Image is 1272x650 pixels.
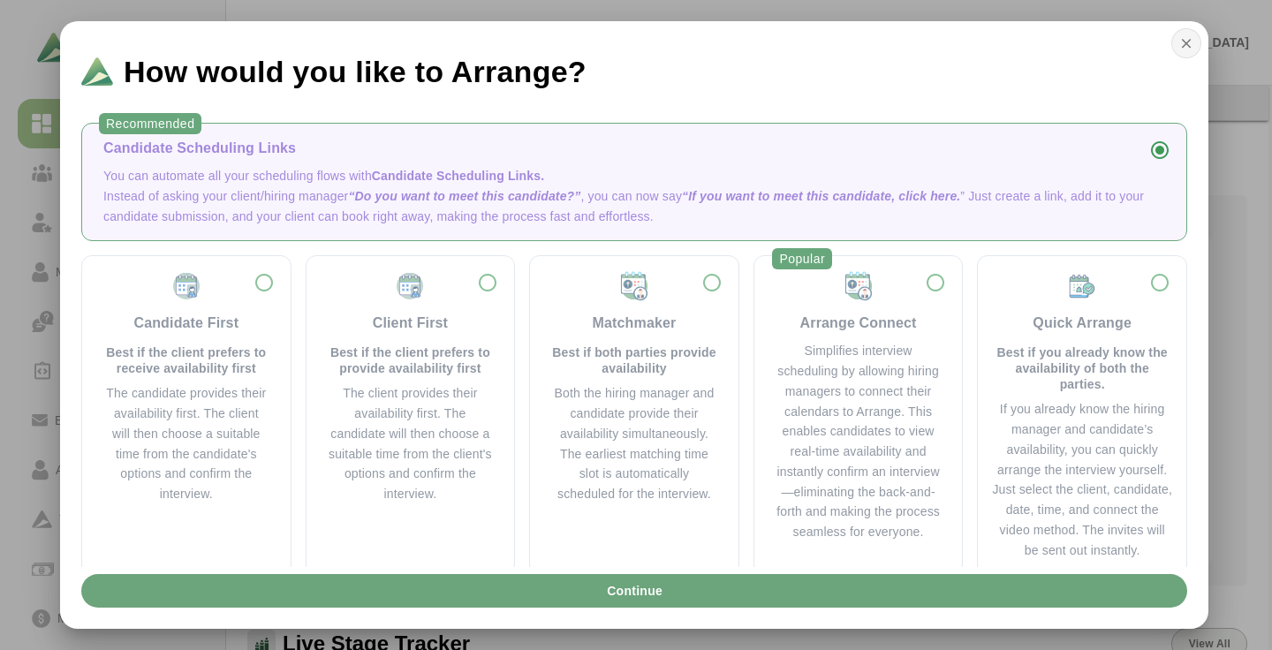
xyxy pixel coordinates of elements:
[373,313,448,334] div: Client First
[81,57,113,86] img: Logo
[551,344,717,376] p: Best if both parties provide availability
[394,270,426,302] img: Client First
[800,313,917,334] div: Arrange Connect
[328,344,494,376] p: Best if the client prefers to provide availability first
[992,344,1172,392] p: Best if you already know the availability of both the parties.
[551,383,717,504] div: Both the hiring manager and candidate provide their availability simultaneously. The earliest mat...
[170,270,202,302] img: Candidate First
[99,113,201,134] div: Recommended
[606,574,662,608] span: Continue
[843,270,874,302] img: Matchmaker
[103,138,1165,159] div: Candidate Scheduling Links
[593,313,677,334] div: Matchmaker
[618,270,650,302] img: Matchmaker
[1066,270,1098,302] img: Quick Arrange
[776,341,942,542] div: Simplifies interview scheduling by allowing hiring managers to connect their calendars to Arrange...
[992,399,1172,560] div: If you already know the hiring manager and candidate’s availability, you can quickly arrange the ...
[328,383,494,504] div: The client provides their availability first. The candidate will then choose a suitable time from...
[124,57,587,87] span: How would you like to Arrange?
[103,166,1165,186] p: You can automate all your scheduling flows with
[133,313,238,334] div: Candidate First
[81,574,1187,608] button: Continue
[348,189,580,203] span: “Do you want to meet this candidate?”
[682,189,960,203] span: “If you want to meet this candidate, click here.
[772,248,832,269] div: Popular
[103,383,269,504] div: The candidate provides their availability first. The client will then choose a suitable time from...
[372,169,544,183] span: Candidate Scheduling Links.
[1033,313,1132,334] div: Quick Arrange
[103,186,1165,227] p: Instead of asking your client/hiring manager , you can now say ” Just create a link, add it to yo...
[103,344,269,376] p: Best if the client prefers to receive availability first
